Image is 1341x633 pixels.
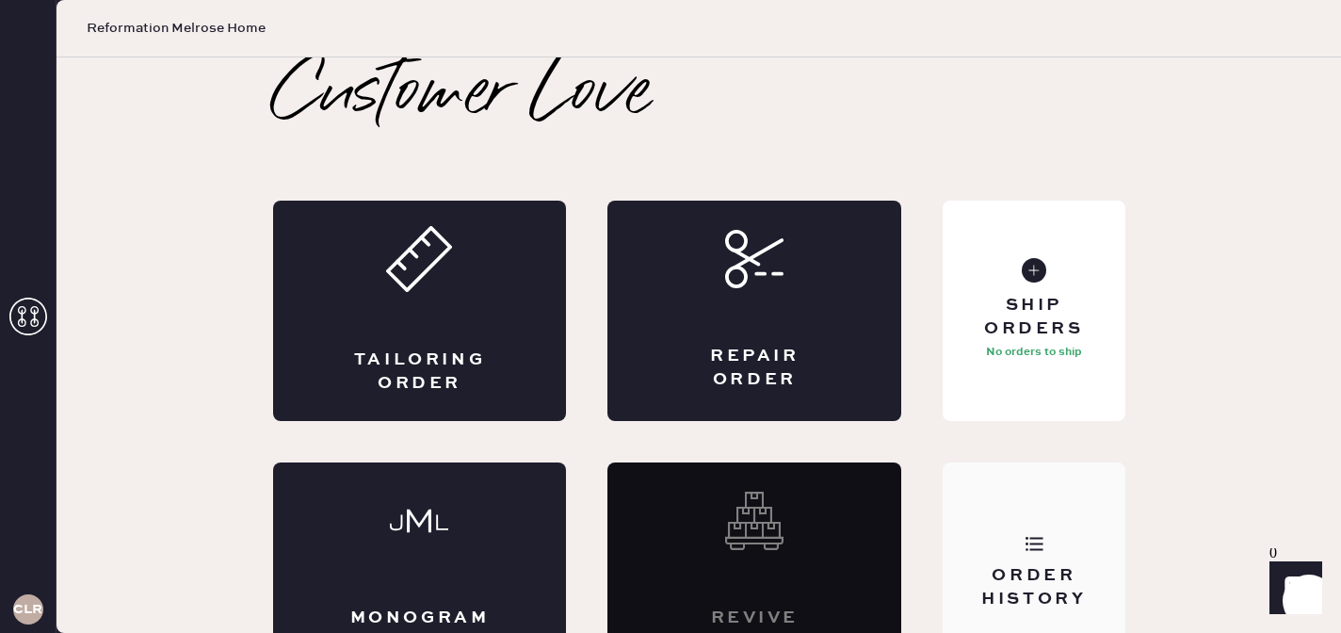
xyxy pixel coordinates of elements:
iframe: Front Chat [1252,548,1333,629]
p: No orders to ship [986,341,1082,364]
div: Ship Orders [958,294,1109,341]
div: Order History [958,564,1109,611]
div: Tailoring Order [348,349,492,396]
h2: Customer Love [273,57,651,133]
h3: CLR [13,603,42,616]
div: Repair Order [683,345,826,392]
span: Reformation Melrose Home [87,19,266,38]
